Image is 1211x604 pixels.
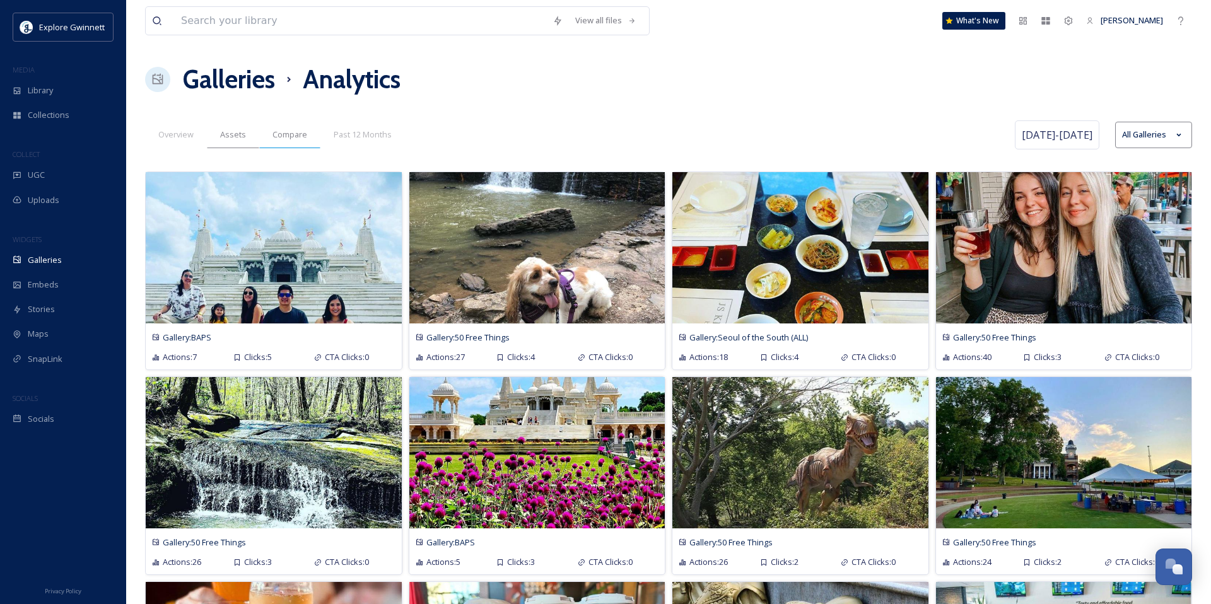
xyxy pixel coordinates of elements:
[1034,351,1062,363] span: Clicks: 3
[146,172,402,323] img: 24e5f350-bdd5-4776-b673-34f5e0c30eec.jpg
[672,171,929,370] a: Gallery:Seoul of the South (ALL)Actions:18Clicks:4CTA Clicks:0
[851,556,896,568] span: CTA Clicks: 0
[672,377,928,528] img: 0b950ebb-0023-46c6-b72a-be4589ff2e14.jpg
[935,171,1193,370] a: Gallery:50 Free ThingsActions:40Clicks:3CTA Clicks:0
[689,537,773,548] span: Gallery: 50 Free Things
[936,172,1192,323] img: f9234a2b-885a-40b3-ae67-034dfac594b1.jpg
[409,377,665,528] img: f9ad33be-7bf5-4dba-9c14-d3941381b5c3.jpg
[689,556,728,568] span: Actions: 26
[145,171,402,370] a: Gallery:BAPSActions:7Clicks:5CTA Clicks:0
[13,393,38,403] span: SOCIALS
[158,129,194,141] span: Overview
[13,65,35,74] span: MEDIA
[334,129,392,141] span: Past 12 Months
[325,351,369,363] span: CTA Clicks: 0
[409,376,666,575] a: Gallery:BAPSActions:5Clicks:3CTA Clicks:0
[1115,122,1192,148] button: All Galleries
[935,376,1193,575] a: Gallery:50 Free ThingsActions:24Clicks:2CTA Clicks:0
[45,587,81,595] span: Privacy Policy
[39,21,105,33] span: Explore Gwinnett
[220,129,246,141] span: Assets
[942,12,1005,30] a: What's New
[953,332,1036,343] span: Gallery: 50 Free Things
[163,332,211,343] span: Gallery: BAPS
[426,556,460,568] span: Actions: 5
[689,351,728,363] span: Actions: 18
[1115,556,1159,568] span: CTA Clicks: 0
[163,537,246,548] span: Gallery: 50 Free Things
[28,353,62,365] span: SnapLink
[13,149,40,159] span: COLLECT
[1101,15,1163,26] span: [PERSON_NAME]
[145,376,402,575] a: Gallery:50 Free ThingsActions:26Clicks:3CTA Clicks:0
[426,332,510,343] span: Gallery: 50 Free Things
[28,413,54,425] span: Socials
[672,376,929,575] a: Gallery:50 Free ThingsActions:26Clicks:2CTA Clicks:0
[28,279,59,291] span: Embeds
[588,556,633,568] span: CTA Clicks: 0
[20,21,33,33] img: download.jpeg
[272,129,307,141] span: Compare
[28,328,49,340] span: Maps
[936,377,1192,528] img: 65109c41-ac5a-4ef7-b35e-18820681c68e.jpg
[689,332,808,343] span: Gallery: Seoul of the South (ALL)
[45,583,81,598] a: Privacy Policy
[953,351,992,363] span: Actions: 40
[1034,556,1062,568] span: Clicks: 2
[28,254,62,266] span: Galleries
[1155,549,1192,585] button: Open Chat
[146,377,402,528] img: f992510a-5b15-4399-aa2c-3567c017e442.jpg
[1080,8,1169,33] a: [PERSON_NAME]
[771,351,799,363] span: Clicks: 4
[1115,351,1159,363] span: CTA Clicks: 0
[851,351,896,363] span: CTA Clicks: 0
[28,303,55,315] span: Stories
[1022,127,1092,142] span: [DATE] - [DATE]
[325,556,369,568] span: CTA Clicks: 0
[303,61,401,98] h1: Analytics
[569,8,643,33] a: View all files
[13,235,42,244] span: WIDGETS
[244,351,272,363] span: Clicks: 5
[163,556,201,568] span: Actions: 26
[507,351,535,363] span: Clicks: 4
[244,556,272,568] span: Clicks: 3
[28,169,45,181] span: UGC
[588,351,633,363] span: CTA Clicks: 0
[953,537,1036,548] span: Gallery: 50 Free Things
[28,109,69,121] span: Collections
[953,556,992,568] span: Actions: 24
[426,351,465,363] span: Actions: 27
[175,7,546,35] input: Search your library
[672,172,928,323] img: 40abf9f4-ce02-4fe4-849a-29b0fd4b93a1.jpg
[507,556,535,568] span: Clicks: 3
[163,351,197,363] span: Actions: 7
[409,171,666,370] a: Gallery:50 Free ThingsActions:27Clicks:4CTA Clicks:0
[28,194,59,206] span: Uploads
[409,172,665,323] img: 607c1978-c646-4a62-b4e0-163d0a350ff3.jpg
[771,556,799,568] span: Clicks: 2
[28,84,53,96] span: Library
[426,537,475,548] span: Gallery: BAPS
[183,61,275,98] a: Galleries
